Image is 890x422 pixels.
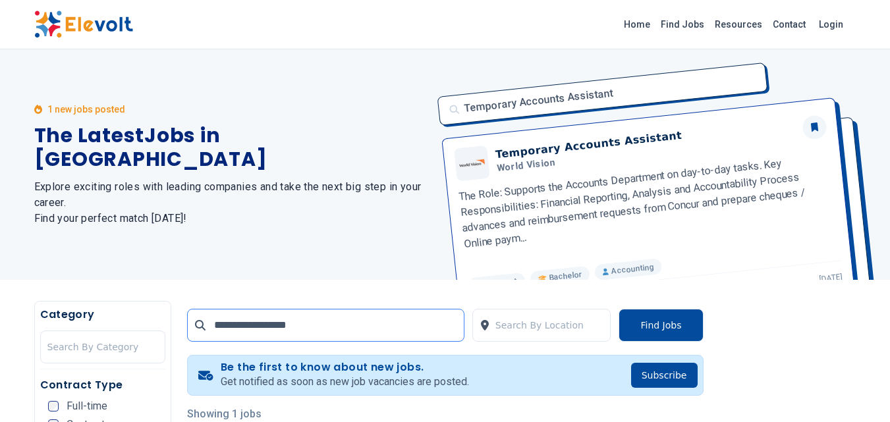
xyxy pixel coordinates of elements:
p: Get notified as soon as new job vacancies are posted. [221,374,469,390]
a: Resources [709,14,767,35]
h2: Explore exciting roles with leading companies and take the next big step in your career. Find you... [34,179,430,226]
h5: Category [40,307,165,323]
iframe: Chat Widget [824,359,890,422]
h5: Contract Type [40,377,165,393]
p: 1 new jobs posted [47,103,125,116]
a: Login [811,11,851,38]
h1: The Latest Jobs in [GEOGRAPHIC_DATA] [34,124,430,171]
span: Full-time [67,401,107,411]
a: Find Jobs [655,14,709,35]
img: Elevolt [34,11,133,38]
button: Subscribe [631,363,698,388]
p: Showing 1 jobs [187,406,704,422]
h4: Be the first to know about new jobs. [221,361,469,374]
button: Find Jobs [619,309,703,342]
a: Contact [767,14,811,35]
a: Home [619,14,655,35]
input: Full-time [48,401,59,411]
